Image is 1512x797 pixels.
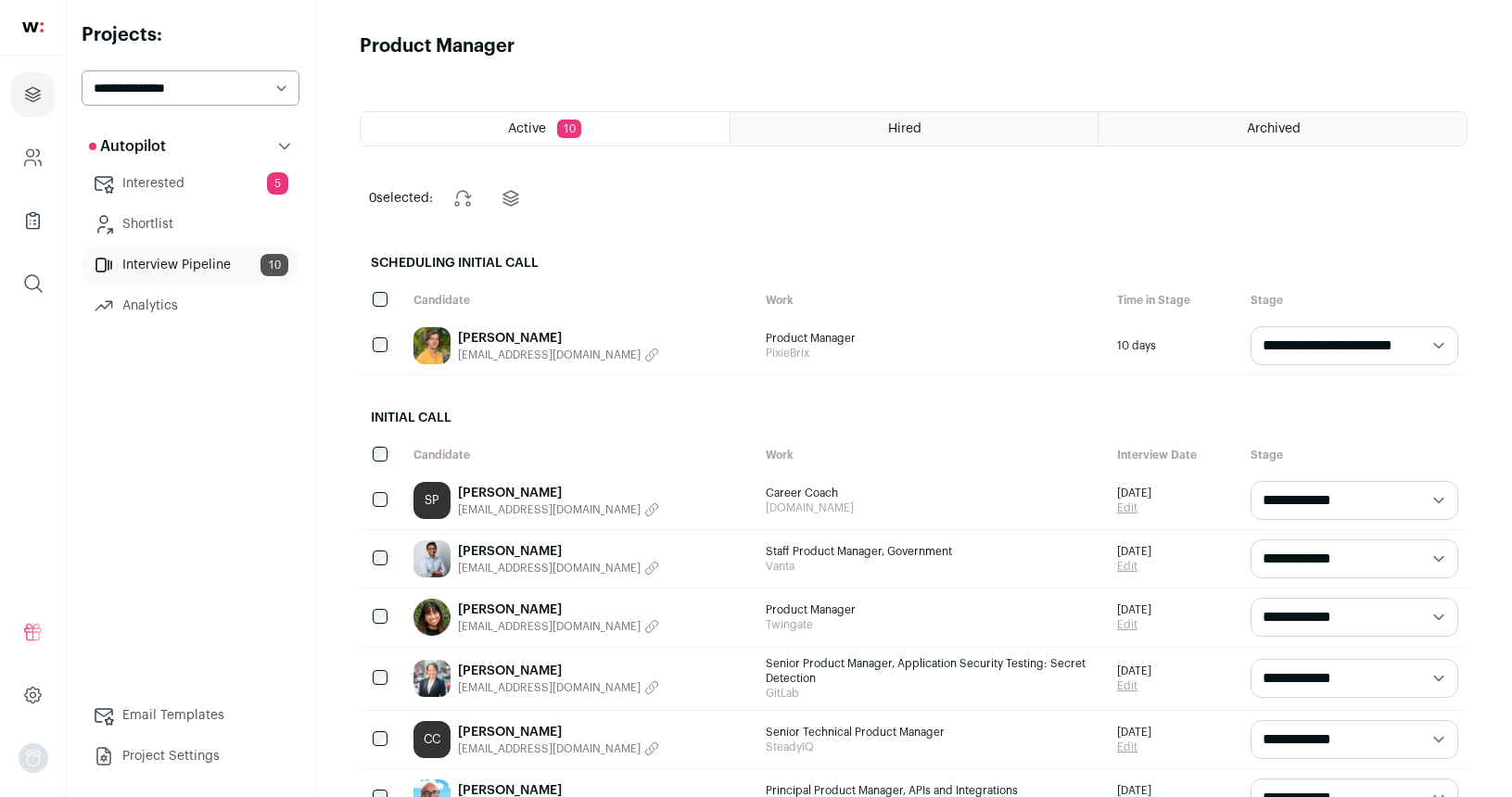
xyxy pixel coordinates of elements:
[369,189,433,208] span: selected:
[413,721,451,758] a: CC
[82,128,299,165] button: Autopilot
[458,329,659,348] a: [PERSON_NAME]
[458,348,659,362] button: [EMAIL_ADDRESS][DOMAIN_NAME]
[766,544,1099,559] span: Staff Product Manager, Government
[369,192,376,205] span: 0
[1117,602,1151,617] span: [DATE]
[458,680,641,695] span: [EMAIL_ADDRESS][DOMAIN_NAME]
[458,502,641,517] span: [EMAIL_ADDRESS][DOMAIN_NAME]
[404,438,756,472] div: Candidate
[413,482,451,519] a: SP
[1117,678,1151,693] a: Edit
[766,725,1099,740] span: Senior Technical Product Manager
[413,599,451,636] img: f2d916bfba5cafcbdc637e1feb13a6bbcc2585f86966ee22fd160c817eb4bd8b.jpg
[82,206,299,243] a: Shortlist
[458,662,659,680] a: [PERSON_NAME]
[458,542,659,561] a: [PERSON_NAME]
[82,697,299,734] a: Email Templates
[557,120,581,138] span: 10
[1117,559,1151,574] a: Edit
[440,176,485,221] button: Change stage
[19,743,48,773] img: nopic.png
[1247,122,1301,135] span: Archived
[1117,544,1151,559] span: [DATE]
[508,122,546,135] span: Active
[82,287,299,324] a: Analytics
[82,165,299,202] a: Interested5
[1108,284,1241,317] div: Time in Stage
[766,602,1099,617] span: Product Manager
[1108,317,1241,374] div: 10 days
[1241,284,1468,317] div: Stage
[11,72,55,117] a: Projects
[1108,438,1241,472] div: Interview Date
[1117,664,1151,678] span: [DATE]
[458,502,659,517] button: [EMAIL_ADDRESS][DOMAIN_NAME]
[413,540,451,577] img: 4fb13c5cefcb7398b443fb68a7dbfac74b9950ec5eb97ae546c7b275e1a68dae
[360,398,1468,438] h2: Initial Call
[1117,740,1151,754] a: Edit
[766,686,1099,701] span: GitLab
[888,122,921,135] span: Hired
[458,741,659,756] button: [EMAIL_ADDRESS][DOMAIN_NAME]
[82,247,299,284] a: Interview Pipeline10
[22,22,44,32] img: wellfound-shorthand-0d5821cbd27db2630d0214b213865d53afaa358527fdda9d0ea32b1df1b89c2c.svg
[766,486,1099,500] span: Career Coach
[413,327,451,364] img: 4514e9e7fddb1952763d913a75c15413b98936176ccc02d38b2d00848c564cf9.jpg
[766,656,1099,686] span: Senior Product Manager, Application Security Testing: Secret Detection
[89,135,166,158] p: Autopilot
[413,660,451,697] img: 1de1ed83c416187ecd7b0e8c0a7b72435600ed58574d0ff3b6293100650536e7
[458,741,641,756] span: [EMAIL_ADDRESS][DOMAIN_NAME]
[766,740,1099,754] span: SteadyIQ
[766,331,1099,346] span: Product Manager
[19,743,48,773] button: Open dropdown
[756,438,1109,472] div: Work
[458,561,659,576] button: [EMAIL_ADDRESS][DOMAIN_NAME]
[1117,725,1151,740] span: [DATE]
[458,680,659,695] button: [EMAIL_ADDRESS][DOMAIN_NAME]
[458,723,659,741] a: [PERSON_NAME]
[766,617,1099,632] span: Twingate
[1099,112,1467,145] a: Archived
[11,198,55,243] a: Company Lists
[1117,617,1151,632] a: Edit
[260,254,288,276] span: 10
[756,284,1109,317] div: Work
[458,484,659,502] a: [PERSON_NAME]
[1117,486,1151,500] span: [DATE]
[458,348,641,362] span: [EMAIL_ADDRESS][DOMAIN_NAME]
[731,112,1099,145] a: Hired
[458,619,659,634] button: [EMAIL_ADDRESS][DOMAIN_NAME]
[1117,500,1151,515] a: Edit
[766,346,1099,361] span: PixieBrix
[267,172,288,195] span: 5
[458,619,641,634] span: [EMAIL_ADDRESS][DOMAIN_NAME]
[82,22,299,48] h2: Projects:
[458,601,659,619] a: [PERSON_NAME]
[1241,438,1468,472] div: Stage
[360,243,1468,284] h2: Scheduling Initial Call
[360,33,515,59] h1: Product Manager
[404,284,756,317] div: Candidate
[458,561,641,576] span: [EMAIL_ADDRESS][DOMAIN_NAME]
[766,559,1099,574] span: Vanta
[766,500,1099,515] span: [DOMAIN_NAME]
[11,135,55,180] a: Company and ATS Settings
[82,738,299,775] a: Project Settings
